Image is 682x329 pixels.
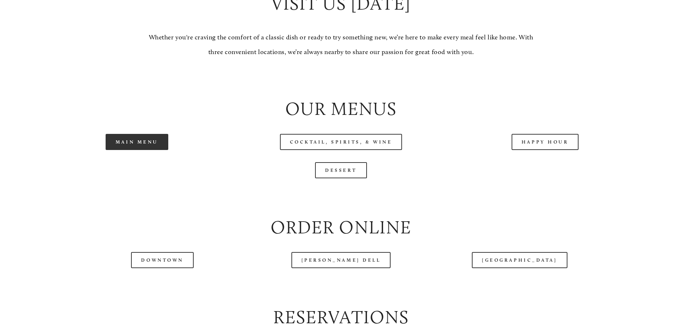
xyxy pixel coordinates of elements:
a: Downtown [131,252,193,268]
a: Dessert [315,162,367,178]
a: Happy Hour [512,134,579,150]
h2: Order Online [41,215,641,240]
a: Cocktail, Spirits, & Wine [280,134,402,150]
a: [GEOGRAPHIC_DATA] [472,252,567,268]
a: Main Menu [106,134,168,150]
h2: Our Menus [41,96,641,122]
a: [PERSON_NAME] Dell [291,252,391,268]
